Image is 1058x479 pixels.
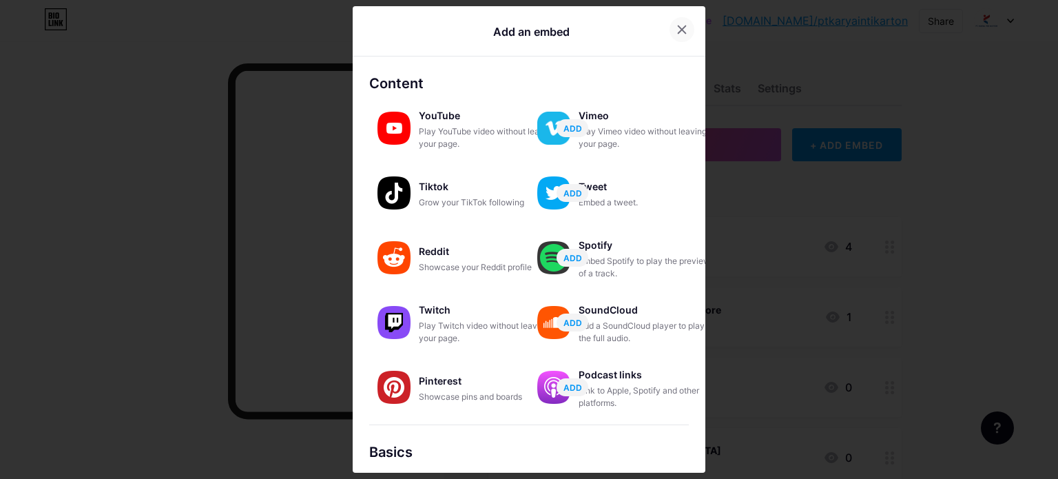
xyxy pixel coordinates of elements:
div: Play Twitch video without leaving your page. [419,320,557,345]
div: Link to Apple, Spotify and other platforms. [579,385,716,409]
img: vimeo [537,112,570,145]
button: ADD [557,249,588,267]
button: ADD [557,184,588,202]
button: ADD [557,314,588,332]
div: SoundCloud [579,300,716,320]
div: Embed a tweet. [579,196,716,209]
div: Twitch [419,300,557,320]
img: soundcloud [537,306,570,339]
div: Showcase pins and boards [419,391,557,403]
img: podcastlinks [537,371,570,404]
img: twitch [377,306,411,339]
div: Spotify [579,236,716,255]
span: ADD [563,123,582,134]
img: reddit [377,241,411,274]
div: Podcast links [579,365,716,385]
button: ADD [557,119,588,137]
img: youtube [377,112,411,145]
div: Play YouTube video without leaving your page. [419,125,557,150]
button: ADD [557,378,588,396]
span: ADD [563,252,582,264]
img: tiktok [377,176,411,210]
img: pinterest [377,371,411,404]
span: ADD [563,187,582,199]
div: Reddit [419,242,557,261]
div: YouTube [419,106,557,125]
img: spotify [537,241,570,274]
div: Vimeo [579,106,716,125]
div: Embed Spotify to play the preview of a track. [579,255,716,280]
img: twitter [537,176,570,210]
div: Basics [369,442,689,462]
div: Tweet [579,177,716,196]
div: Pinterest [419,371,557,391]
span: ADD [563,382,582,394]
div: Content [369,73,689,94]
div: Add an embed [493,23,570,40]
div: Add a SoundCloud player to play the full audio. [579,320,716,345]
div: Showcase your Reddit profile [419,261,557,274]
div: Tiktok [419,177,557,196]
div: Play Vimeo video without leaving your page. [579,125,716,150]
div: Grow your TikTok following [419,196,557,209]
span: ADD [563,317,582,329]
